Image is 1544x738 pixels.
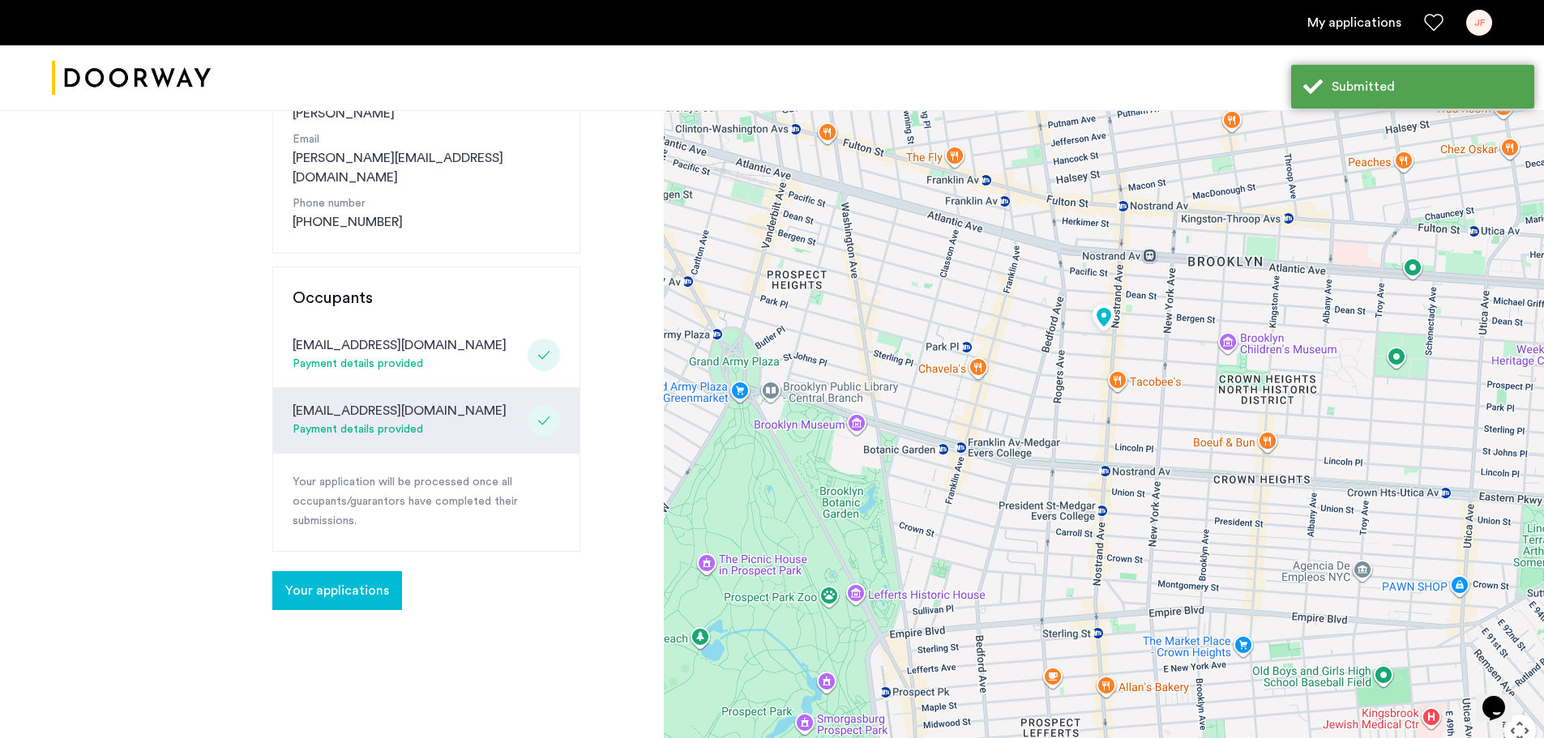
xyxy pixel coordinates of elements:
[1332,77,1522,96] div: Submitted
[293,212,403,232] a: [PHONE_NUMBER]
[272,571,402,610] button: button
[1466,10,1492,36] div: JF
[52,48,211,109] img: logo
[1424,13,1443,32] a: Favorites
[293,401,507,420] div: [EMAIL_ADDRESS][DOMAIN_NAME]
[293,335,507,355] div: [EMAIL_ADDRESS][DOMAIN_NAME]
[293,473,560,531] p: Your application will be processed once all occupants/guarantors have completed their submissions.
[293,420,507,440] div: Payment details provided
[1476,673,1528,722] iframe: chat widget
[272,584,402,597] cazamio-button: Go to application
[1307,13,1401,32] a: My application
[293,287,560,309] h3: Occupants
[52,48,211,109] a: Cazamio logo
[285,581,389,600] span: Your applications
[293,355,507,374] div: Payment details provided
[293,195,560,212] p: Phone number
[293,148,560,187] a: [PERSON_NAME][EMAIL_ADDRESS][DOMAIN_NAME]
[293,131,560,148] p: Email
